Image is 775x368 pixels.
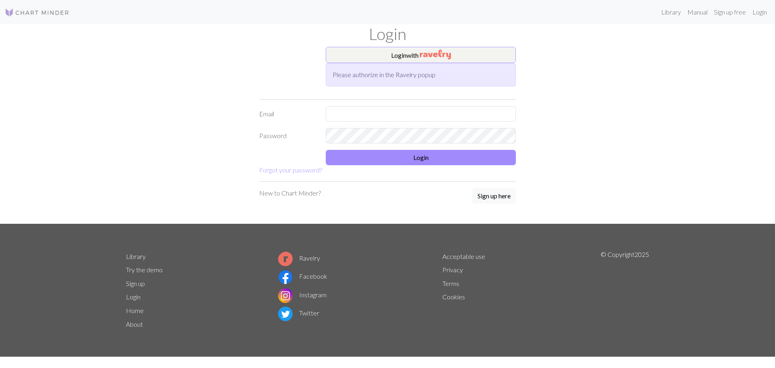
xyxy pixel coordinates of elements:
[254,106,321,122] label: Email
[442,252,485,260] a: Acceptable use
[126,293,140,301] a: Login
[326,47,516,63] button: Loginwith
[472,188,516,204] a: Sign up here
[278,252,293,266] img: Ravelry logo
[278,288,293,303] img: Instagram logo
[278,254,320,262] a: Ravelry
[601,250,649,331] p: © Copyright 2025
[749,4,770,20] a: Login
[711,4,749,20] a: Sign up free
[420,50,451,59] img: Ravelry
[326,150,516,165] button: Login
[278,309,319,317] a: Twitter
[472,188,516,204] button: Sign up here
[126,307,144,314] a: Home
[442,293,465,301] a: Cookies
[684,4,711,20] a: Manual
[326,63,516,86] div: Please authorize in the Ravelry popup
[5,8,69,17] img: Logo
[442,266,463,273] a: Privacy
[658,4,684,20] a: Library
[254,128,321,143] label: Password
[442,280,459,287] a: Terms
[278,270,293,284] img: Facebook logo
[126,280,145,287] a: Sign up
[121,24,654,44] h1: Login
[126,320,143,328] a: About
[126,252,146,260] a: Library
[259,166,322,174] a: Forgot your password?
[278,307,293,321] img: Twitter logo
[278,291,327,299] a: Instagram
[278,272,327,280] a: Facebook
[259,188,321,198] p: New to Chart Minder?
[126,266,163,273] a: Try the demo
